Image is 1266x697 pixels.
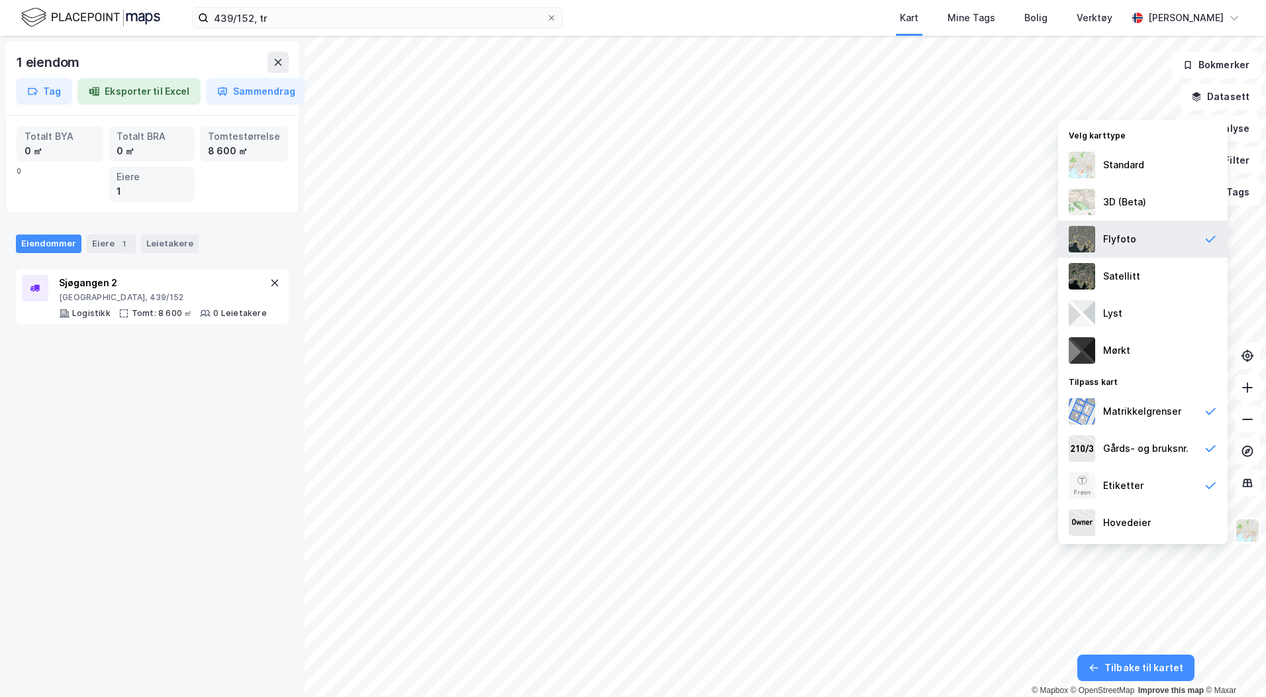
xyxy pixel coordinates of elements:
div: 1 eiendom [16,52,82,73]
div: [GEOGRAPHIC_DATA], 439/152 [59,292,267,303]
img: nCdM7BzjoCAAAAAElFTkSuQmCC [1069,337,1095,364]
div: Gårds- og bruksnr. [1103,441,1189,456]
div: Tilpass kart [1058,369,1228,393]
div: 1 [117,184,187,199]
button: Sammendrag [206,78,307,105]
div: Kontrollprogram for chat [1200,633,1266,697]
button: Datasett [1180,83,1261,110]
div: Hovedeier [1103,515,1151,531]
div: Kart [900,10,918,26]
div: 1 [117,237,130,250]
div: Verktøy [1077,10,1112,26]
img: logo.f888ab2527a4732fd821a326f86c7f29.svg [21,6,160,29]
img: majorOwner.b5e170eddb5c04bfeeff.jpeg [1069,509,1095,536]
div: 0 Leietakere [213,308,266,319]
div: 0 ㎡ [117,144,187,158]
iframe: Chat Widget [1200,633,1266,697]
img: 9k= [1069,263,1095,290]
button: Bokmerker [1171,52,1261,78]
button: Filter [1197,147,1261,174]
div: Eiere [87,235,136,253]
button: Tags [1199,179,1261,205]
img: Z [1069,472,1095,499]
img: Z [1069,189,1095,215]
div: Tomtestørrelse [208,129,280,144]
div: Sjøgangen 2 [59,275,267,291]
a: Improve this map [1138,686,1204,695]
div: Satellitt [1103,268,1140,284]
div: Flyfoto [1103,231,1136,247]
div: Etiketter [1103,478,1144,494]
div: Matrikkelgrenser [1103,403,1181,419]
button: Tilbake til kartet [1077,655,1194,681]
div: Lyst [1103,305,1122,321]
div: Mine Tags [948,10,995,26]
div: Leietakere [141,235,199,253]
div: Standard [1103,157,1144,173]
div: 0 [17,127,288,202]
div: Velg karttype [1058,123,1228,146]
img: Z [1069,152,1095,178]
div: 0 ㎡ [24,144,95,158]
div: Mørkt [1103,343,1130,358]
div: Totalt BYA [24,129,95,144]
img: Z [1069,226,1095,252]
div: Logistikk [72,308,111,319]
button: Tag [16,78,72,105]
button: Analyse [1184,115,1261,142]
input: Søk på adresse, matrikkel, gårdeiere, leietakere eller personer [209,8,546,28]
div: Eiere [117,170,187,184]
div: 3D (Beta) [1103,194,1146,210]
div: 8 600 ㎡ [208,144,280,158]
a: Mapbox [1032,686,1068,695]
button: Eksporter til Excel [77,78,201,105]
img: cadastreBorders.cfe08de4b5ddd52a10de.jpeg [1069,398,1095,425]
img: luj3wr1y2y3+OchiMxRmMxRlscgabnMEmZ7DJGWxyBpucwSZnsMkZbHIGm5zBJmewyRlscgabnMEmZ7DJGWxyBpucwSZnsMkZ... [1069,300,1095,327]
a: OpenStreetMap [1071,686,1135,695]
div: Totalt BRA [117,129,187,144]
img: cadastreKeys.547ab17ec502f5a4ef2b.jpeg [1069,435,1095,462]
div: Eiendommer [16,235,81,253]
div: Tomt: 8 600 ㎡ [132,308,193,319]
div: [PERSON_NAME] [1148,10,1224,26]
div: Bolig [1024,10,1047,26]
img: Z [1235,518,1260,543]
